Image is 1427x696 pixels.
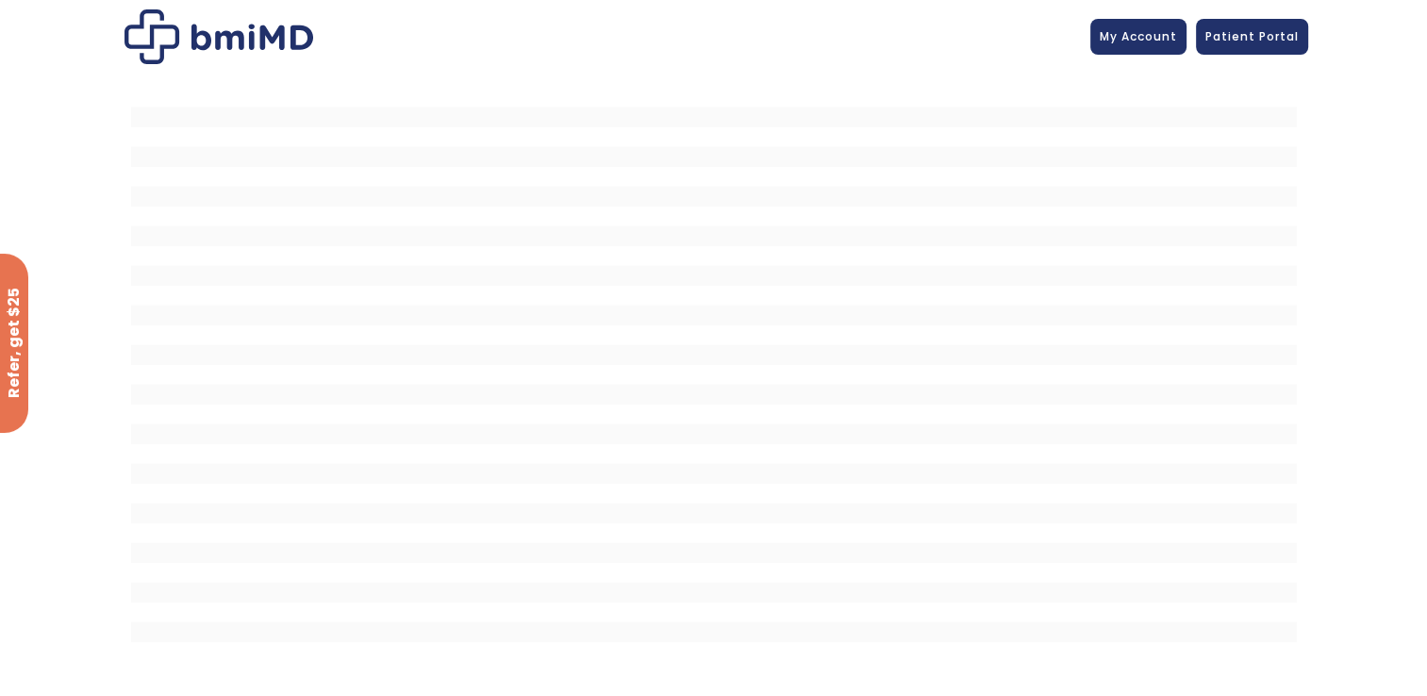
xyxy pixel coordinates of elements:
[1196,19,1308,55] a: Patient Portal
[1205,28,1299,44] span: Patient Portal
[1100,28,1177,44] span: My Account
[124,9,313,64] img: Patient Messaging Portal
[1090,19,1186,55] a: My Account
[131,88,1297,654] iframe: MDI Patient Messaging Portal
